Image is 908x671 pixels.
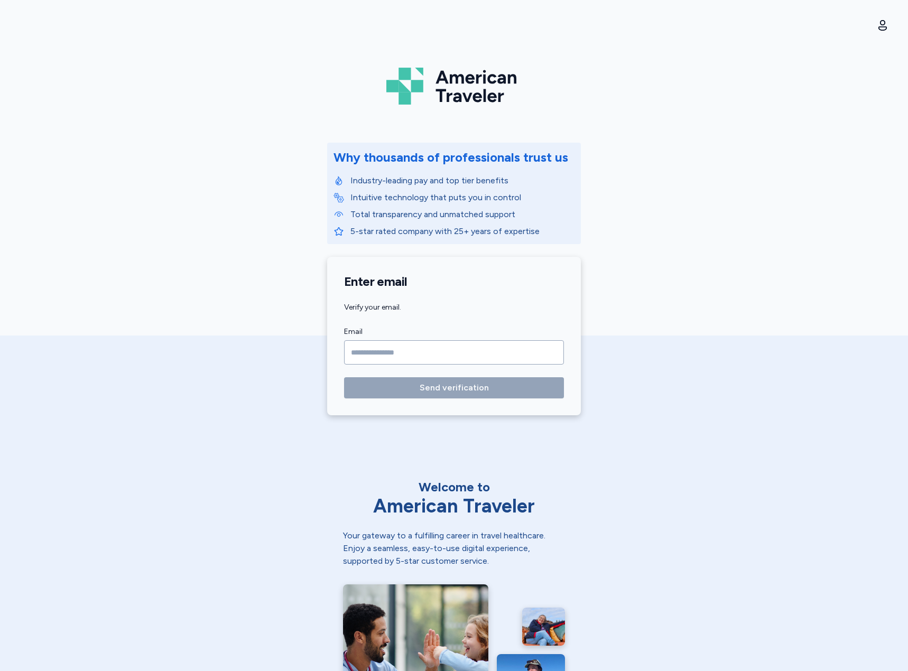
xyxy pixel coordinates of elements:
[386,63,522,109] img: Logo
[350,225,575,238] p: 5-star rated company with 25+ years of expertise
[343,479,565,496] div: Welcome to
[344,302,564,313] div: Verify your email.
[344,325,564,338] label: Email
[344,340,564,365] input: Email
[350,191,575,204] p: Intuitive technology that puts you in control
[420,381,489,394] span: Send verification
[343,496,565,517] div: American Traveler
[343,529,565,567] div: Your gateway to a fulfilling career in travel healthcare. Enjoy a seamless, easy-to-use digital e...
[333,149,568,166] div: Why thousands of professionals trust us
[350,174,575,187] p: Industry-leading pay and top tier benefits
[522,608,565,646] img: ER nurse relaxing after a long day
[350,208,575,221] p: Total transparency and unmatched support
[344,274,564,290] h1: Enter email
[344,377,564,398] button: Send verification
